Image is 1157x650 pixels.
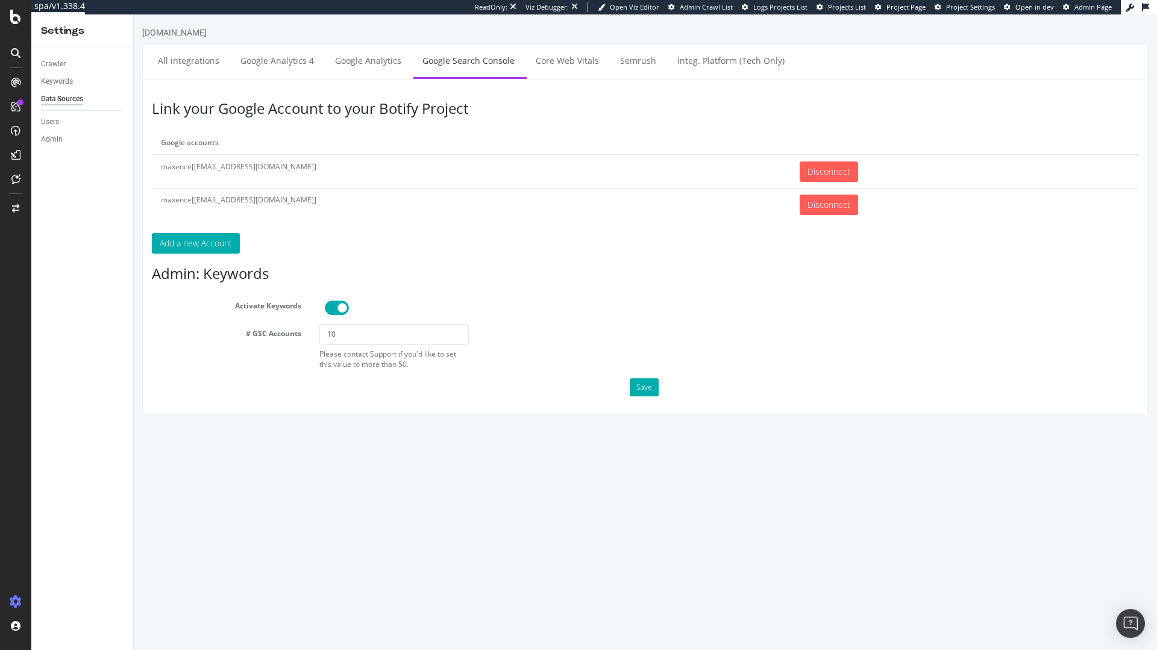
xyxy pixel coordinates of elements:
[18,117,657,140] th: Google accounts
[186,334,335,355] div: Please contact Support if you'd like to set this value to more than 50.
[9,310,177,324] label: # GSC Accounts
[666,147,724,167] input: Disconnect
[41,116,125,128] a: Users
[1015,2,1054,11] span: Open in dev
[41,116,59,128] div: Users
[18,140,657,174] td: maxence[[EMAIL_ADDRESS][DOMAIN_NAME]]
[742,2,807,12] a: Logs Projects List
[18,251,1005,267] h3: Admin: Keywords
[946,2,995,11] span: Project Settings
[41,133,63,146] div: Admin
[41,75,73,88] div: Keywords
[280,30,390,63] a: Google Search Console
[41,133,125,146] a: Admin
[817,2,866,12] a: Projects List
[935,2,995,12] a: Project Settings
[666,180,724,201] input: Disconnect
[41,75,125,88] a: Keywords
[828,2,866,11] span: Projects List
[535,30,660,63] a: Integ. Platform (Tech Only)
[15,30,95,63] a: All integrations
[1004,2,1054,12] a: Open in dev
[41,93,83,105] div: Data Sources
[192,30,277,63] a: Google Analytics
[18,173,657,207] td: maxence[[EMAIL_ADDRESS][DOMAIN_NAME]]
[610,2,659,11] span: Open Viz Editor
[98,30,189,63] a: Google Analytics 4
[875,2,926,12] a: Project Page
[41,24,124,38] div: Settings
[668,2,733,12] a: Admin Crawl List
[41,58,125,70] a: Crawler
[393,30,474,63] a: Core Web Vitals
[18,219,106,239] button: Add a new Account
[753,2,807,11] span: Logs Projects List
[680,2,733,11] span: Admin Crawl List
[1116,609,1145,638] div: Open Intercom Messenger
[1074,2,1112,11] span: Admin Page
[8,12,73,24] div: [DOMAIN_NAME]
[598,2,659,12] a: Open Viz Editor
[18,86,1005,102] h3: Link your Google Account to your Botify Project
[496,364,525,382] button: Save
[886,2,926,11] span: Project Page
[41,58,66,70] div: Crawler
[475,2,507,12] div: ReadOnly:
[1063,2,1112,12] a: Admin Page
[41,93,125,105] a: Data Sources
[525,2,569,12] div: Viz Debugger:
[9,282,177,296] label: Activate Keywords
[477,30,531,63] a: Semrush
